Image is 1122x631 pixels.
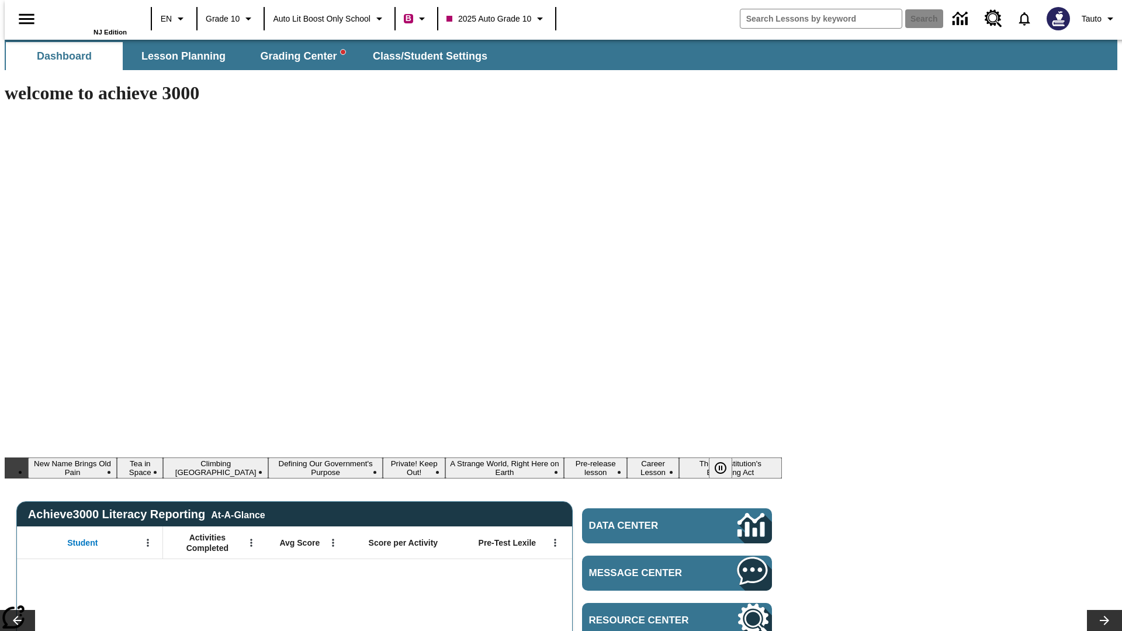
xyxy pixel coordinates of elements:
[155,8,193,29] button: Language: EN, Select a language
[1087,610,1122,631] button: Lesson carousel, Next
[268,457,383,479] button: Slide 4 Defining Our Government's Purpose
[978,3,1009,34] a: Resource Center, Will open in new tab
[51,4,127,36] div: Home
[1047,7,1070,30] img: Avatar
[582,556,772,591] a: Message Center
[6,42,123,70] button: Dashboard
[279,538,320,548] span: Avg Score
[201,8,260,29] button: Grade: Grade 10, Select a grade
[341,50,345,54] svg: writing assistant alert
[709,457,744,479] div: Pause
[67,538,98,548] span: Student
[5,82,782,104] h1: welcome to achieve 3000
[5,40,1117,70] div: SubNavbar
[161,13,172,25] span: EN
[369,538,438,548] span: Score per Activity
[1077,8,1122,29] button: Profile/Settings
[564,457,627,479] button: Slide 7 Pre-release lesson
[582,508,772,543] a: Data Center
[51,5,127,29] a: Home
[139,534,157,552] button: Open Menu
[324,534,342,552] button: Open Menu
[740,9,902,28] input: search field
[1009,4,1040,34] a: Notifications
[260,50,345,63] span: Grading Center
[117,457,163,479] button: Slide 2 Tea in Space
[363,42,497,70] button: Class/Student Settings
[141,50,226,63] span: Lesson Planning
[383,457,445,479] button: Slide 5 Private! Keep Out!
[709,457,732,479] button: Pause
[442,8,552,29] button: Class: 2025 Auto Grade 10, Select your class
[163,457,268,479] button: Slide 3 Climbing Mount Tai
[1082,13,1102,25] span: Tauto
[28,457,117,479] button: Slide 1 New Name Brings Old Pain
[206,13,240,25] span: Grade 10
[406,11,411,26] span: B
[1040,4,1077,34] button: Select a new avatar
[373,50,487,63] span: Class/Student Settings
[9,2,44,36] button: Open side menu
[37,50,92,63] span: Dashboard
[28,508,265,521] span: Achieve3000 Literacy Reporting
[589,615,702,626] span: Resource Center
[627,457,678,479] button: Slide 8 Career Lesson
[589,520,698,532] span: Data Center
[589,567,702,579] span: Message Center
[445,457,564,479] button: Slide 6 A Strange World, Right Here on Earth
[125,42,242,70] button: Lesson Planning
[479,538,536,548] span: Pre-Test Lexile
[679,457,782,479] button: Slide 9 The Constitution's Balancing Act
[244,42,361,70] button: Grading Center
[211,508,265,521] div: At-A-Glance
[243,534,260,552] button: Open Menu
[546,534,564,552] button: Open Menu
[399,8,434,29] button: Boost Class color is violet red. Change class color
[446,13,531,25] span: 2025 Auto Grade 10
[946,3,978,35] a: Data Center
[268,8,391,29] button: School: Auto Lit Boost only School, Select your school
[5,42,498,70] div: SubNavbar
[93,29,127,36] span: NJ Edition
[273,13,370,25] span: Auto Lit Boost only School
[169,532,246,553] span: Activities Completed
